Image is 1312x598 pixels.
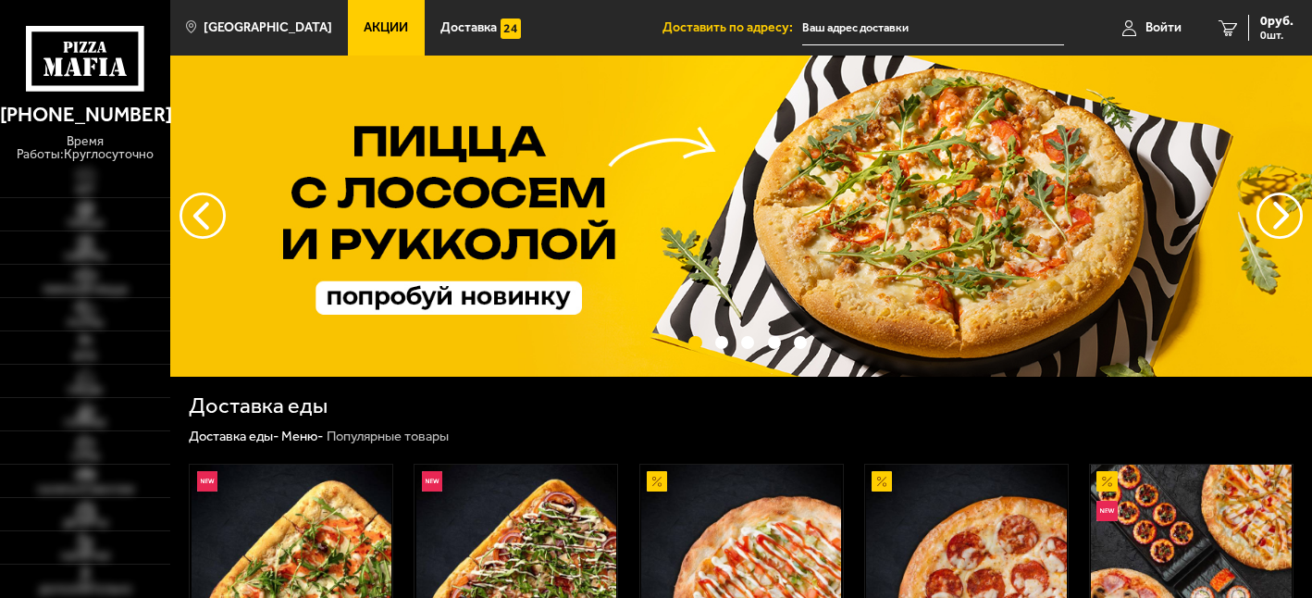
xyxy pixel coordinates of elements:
[204,21,332,34] span: [GEOGRAPHIC_DATA]
[179,193,226,239] button: следующий
[440,21,497,34] span: Доставка
[1260,15,1293,28] span: 0 руб.
[662,21,802,34] span: Доставить по адресу:
[768,336,781,349] button: точки переключения
[501,19,521,39] img: 15daf4d41897b9f0e9f617042186c801.svg
[422,471,442,492] img: Новинка
[802,11,1065,45] input: Ваш адрес доставки
[715,336,728,349] button: точки переключения
[1096,471,1117,492] img: Акционный
[197,471,217,492] img: Новинка
[281,428,323,444] a: Меню-
[1260,30,1293,41] span: 0 шт.
[189,428,278,444] a: Доставка еды-
[327,428,449,445] div: Популярные товары
[647,471,667,492] img: Акционный
[794,336,807,349] button: точки переключения
[741,336,754,349] button: точки переключения
[1256,193,1303,239] button: предыдущий
[872,471,892,492] img: Акционный
[688,336,701,349] button: точки переключения
[1145,21,1182,34] span: Войти
[1096,501,1117,521] img: Новинка
[364,21,408,34] span: Акции
[189,395,328,417] h1: Доставка еды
